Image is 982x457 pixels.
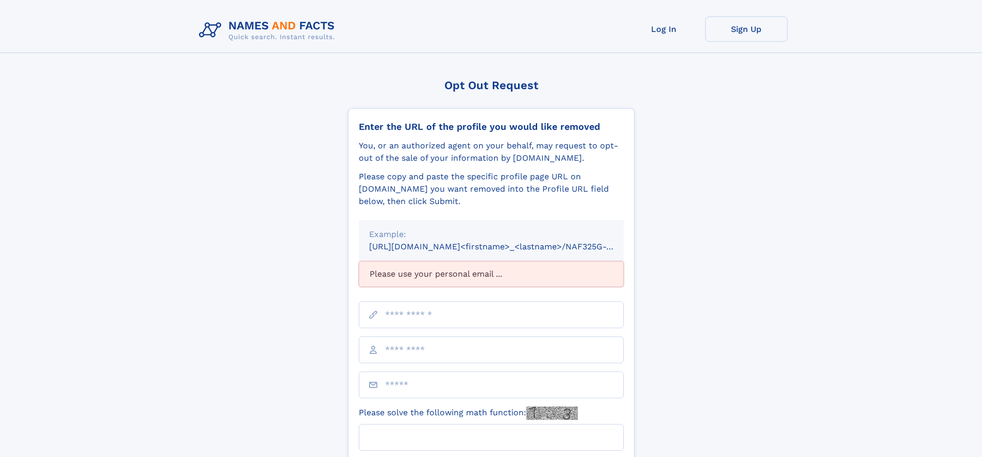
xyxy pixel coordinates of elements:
div: Example: [369,228,613,241]
div: Please copy and paste the specific profile page URL on [DOMAIN_NAME] you want removed into the Pr... [359,171,624,208]
div: Please use your personal email ... [359,261,624,287]
img: Logo Names and Facts [195,16,343,44]
div: Enter the URL of the profile you would like removed [359,121,624,132]
a: Log In [623,16,705,42]
label: Please solve the following math function: [359,407,578,420]
div: Opt Out Request [348,79,635,92]
a: Sign Up [705,16,788,42]
div: You, or an authorized agent on your behalf, may request to opt-out of the sale of your informatio... [359,140,624,164]
small: [URL][DOMAIN_NAME]<firstname>_<lastname>/NAF325G-xxxxxxxx [369,242,643,251]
